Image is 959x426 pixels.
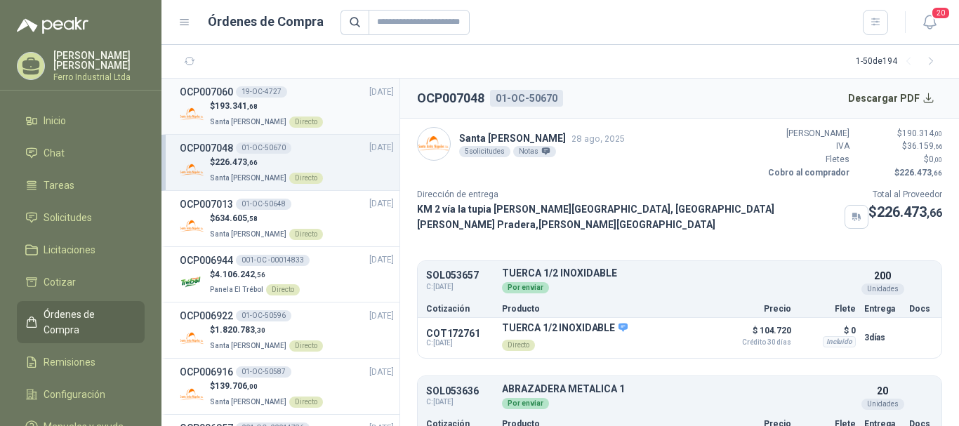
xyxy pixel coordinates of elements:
[17,381,145,408] a: Configuración
[44,387,105,402] span: Configuración
[858,140,942,153] p: $
[868,188,942,201] p: Total al Proveedor
[502,398,549,409] div: Por enviar
[917,10,942,35] button: 20
[215,381,258,391] span: 139.706
[459,131,625,146] p: Santa [PERSON_NAME]
[17,349,145,375] a: Remisiones
[369,141,394,154] span: [DATE]
[927,206,942,220] span: ,66
[215,157,258,167] span: 226.473
[902,128,942,138] span: 190.314
[17,172,145,199] a: Tareas
[210,156,323,169] p: $
[180,84,394,128] a: OCP00706019-OC-4727[DATE] Company Logo$193.341,68Santa [PERSON_NAME]Directo
[858,127,942,140] p: $
[932,169,942,177] span: ,66
[369,309,394,323] span: [DATE]
[418,128,450,160] img: Company Logo
[17,204,145,231] a: Solicitudes
[369,197,394,211] span: [DATE]
[210,380,323,393] p: $
[53,73,145,81] p: Ferro Industrial Ltda
[426,281,494,293] span: C: [DATE]
[180,269,204,294] img: Company Logo
[765,166,849,180] p: Cobro al comprador
[861,284,904,295] div: Unidades
[931,6,951,20] span: 20
[868,201,942,223] p: $
[502,282,549,293] div: Por enviar
[840,84,943,112] button: Descargar PDF
[180,197,233,212] h3: OCP007013
[247,159,258,166] span: ,66
[210,100,323,113] p: $
[180,253,233,268] h3: OCP006944
[934,130,942,138] span: ,00
[215,101,258,111] span: 193.341
[180,140,233,156] h3: OCP007048
[856,51,942,73] div: 1 - 50 de 194
[765,140,849,153] p: IVA
[502,305,713,313] p: Producto
[369,366,394,379] span: [DATE]
[765,153,849,166] p: Fletes
[800,305,856,313] p: Flete
[44,242,95,258] span: Licitaciones
[180,158,204,182] img: Company Logo
[210,230,286,238] span: Santa [PERSON_NAME]
[877,383,888,399] p: 20
[721,305,791,313] p: Precio
[247,102,258,110] span: ,68
[864,329,901,346] p: 3 días
[934,142,942,150] span: ,66
[502,322,628,335] p: TUERCA 1/2 INOXIDABLE
[180,102,204,126] img: Company Logo
[289,340,323,352] div: Directo
[210,174,286,182] span: Santa [PERSON_NAME]
[266,284,300,295] div: Directo
[180,308,233,324] h3: OCP006922
[180,197,394,241] a: OCP00701301-OC-50648[DATE] Company Logo$634.605,58Santa [PERSON_NAME]Directo
[255,326,265,334] span: ,30
[417,201,839,232] p: KM 2 vía la tupia [PERSON_NAME][GEOGRAPHIC_DATA], [GEOGRAPHIC_DATA][PERSON_NAME] Pradera , [PERSO...
[907,141,942,151] span: 36.159
[417,88,484,108] h2: OCP007048
[236,142,291,154] div: 01-OC-50670
[289,229,323,240] div: Directo
[180,214,204,239] img: Company Logo
[877,204,942,220] span: 226.473
[502,268,856,279] p: TUERCA 1/2 INOXIDABLE
[289,117,323,128] div: Directo
[17,140,145,166] a: Chat
[44,307,131,338] span: Órdenes de Compra
[502,340,535,351] div: Directo
[180,364,394,408] a: OCP00691601-OC-50587[DATE] Company Logo$139.706,00Santa [PERSON_NAME]Directo
[426,270,494,281] p: SOL053657
[858,166,942,180] p: $
[44,274,76,290] span: Cotizar
[236,366,291,378] div: 01-OC-50587
[721,322,791,346] p: $ 104.720
[369,253,394,267] span: [DATE]
[180,308,394,352] a: OCP00692201-OC-50596[DATE] Company Logo$1.820.783,30Santa [PERSON_NAME]Directo
[289,397,323,408] div: Directo
[44,113,66,128] span: Inicio
[210,286,263,293] span: Panela El Trébol
[236,310,291,321] div: 01-OC-50596
[236,199,291,210] div: 01-OC-50648
[721,339,791,346] span: Crédito 30 días
[426,386,494,397] p: SOL053636
[210,324,323,337] p: $
[44,145,65,161] span: Chat
[426,305,494,313] p: Cotización
[17,17,88,34] img: Logo peakr
[215,269,265,279] span: 4.106.242
[236,255,310,266] div: 001-OC -00014833
[210,212,323,225] p: $
[180,326,204,350] img: Company Logo
[909,305,933,313] p: Docs
[210,118,286,126] span: Santa [PERSON_NAME]
[823,336,856,347] div: Incluido
[180,140,394,185] a: OCP00704801-OC-50670[DATE] Company Logo$226.473,66Santa [PERSON_NAME]Directo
